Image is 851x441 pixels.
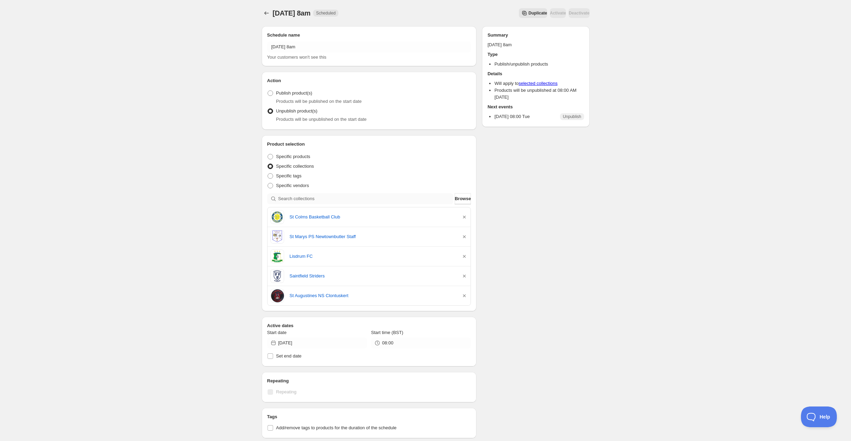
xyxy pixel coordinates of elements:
[487,32,584,39] h2: Summary
[487,41,584,48] p: [DATE] 8am
[487,104,584,110] h2: Next events
[494,80,584,87] li: Will apply to
[267,55,327,60] span: Your customers won't see this
[519,8,547,18] button: Secondary action label
[494,113,530,120] p: [DATE] 08:00 Tue
[276,99,362,104] span: Products will be published on the start date
[529,10,547,16] span: Duplicate
[290,214,456,220] a: St Colms Basketball Club
[262,8,271,18] button: Schedules
[563,114,581,119] span: Unpublish
[290,233,456,240] a: St Marys PS Newtownbutler Staff
[267,32,471,39] h2: Schedule name
[494,87,584,101] li: Products will be unpublished at 08:00 AM [DATE]
[276,183,309,188] span: Specific vendors
[290,273,456,280] a: Saintfield Striders
[494,61,584,68] li: Publish/unpublish products
[487,51,584,58] h2: Type
[273,9,311,17] span: [DATE] 8am
[267,141,471,148] h2: Product selection
[267,322,471,329] h2: Active dates
[267,378,471,384] h2: Repeating
[276,353,302,359] span: Set end date
[278,193,454,204] input: Search collections
[276,425,397,430] span: Add/remove tags to products for the duration of the schedule
[316,10,336,16] span: Scheduled
[276,90,312,96] span: Publish product(s)
[371,330,403,335] span: Start time (BST)
[276,173,302,178] span: Specific tags
[290,253,456,260] a: Lisdrum FC
[267,330,287,335] span: Start date
[276,117,367,122] span: Products will be unpublished on the start date
[519,81,558,86] a: selected collections
[276,154,310,159] span: Specific products
[276,164,314,169] span: Specific collections
[455,193,471,204] button: Browse
[267,413,471,420] h2: Tags
[487,70,584,77] h2: Details
[276,108,318,114] span: Unpublish product(s)
[276,389,297,394] span: Repeating
[267,77,471,84] h2: Action
[455,195,471,202] span: Browse
[290,292,456,299] a: St Augustines NS Clontuskert
[801,406,837,427] iframe: Toggle Customer Support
